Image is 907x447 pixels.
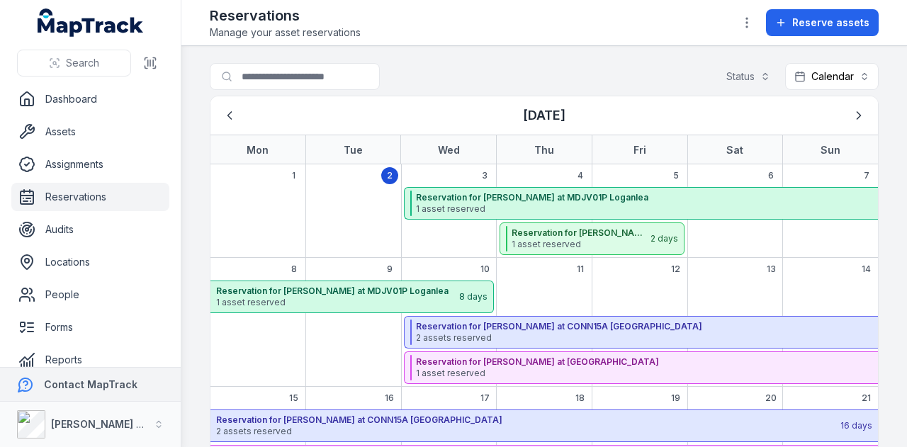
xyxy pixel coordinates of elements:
[673,170,679,181] span: 5
[44,378,137,390] strong: Contact MapTrack
[210,281,494,313] button: Reservation for [PERSON_NAME] at MDJV01P Loganlea1 asset reserved8 days
[210,409,878,442] button: Reservation for [PERSON_NAME] at CONN15A [GEOGRAPHIC_DATA]2 assets reserved16 days
[292,170,295,181] span: 1
[578,170,583,181] span: 4
[438,144,460,156] strong: Wed
[862,392,871,404] span: 21
[726,144,743,156] strong: Sat
[291,264,297,275] span: 8
[216,102,243,129] button: Previous
[523,106,565,125] h3: [DATE]
[289,392,298,404] span: 15
[210,6,361,26] h2: Reservations
[512,239,649,250] span: 1 asset reserved
[247,144,269,156] strong: Mon
[216,297,458,308] span: 1 asset reserved
[210,26,361,40] span: Manage your asset reservations
[11,313,169,341] a: Forms
[11,183,169,211] a: Reservations
[216,285,458,297] strong: Reservation for [PERSON_NAME] at MDJV01P Loganlea
[66,56,99,70] span: Search
[575,392,585,404] span: 18
[38,9,144,37] a: MapTrack
[482,170,488,181] span: 3
[671,264,680,275] span: 12
[11,281,169,309] a: People
[577,264,584,275] span: 11
[385,392,394,404] span: 16
[792,16,869,30] span: Reserve assets
[11,85,169,113] a: Dashboard
[17,50,131,77] button: Search
[845,102,872,129] button: Next
[480,264,490,275] span: 10
[387,170,393,181] span: 2
[11,248,169,276] a: Locations
[387,264,393,275] span: 9
[11,215,169,244] a: Audits
[768,170,774,181] span: 6
[785,63,879,90] button: Calendar
[512,227,649,239] strong: Reservation for [PERSON_NAME] at [GEOGRAPHIC_DATA] [STREET_ADDRESS]
[11,150,169,179] a: Assignments
[216,414,839,426] strong: Reservation for [PERSON_NAME] at CONN15A [GEOGRAPHIC_DATA]
[766,9,879,36] button: Reserve assets
[216,426,839,437] span: 2 assets reserved
[11,346,169,374] a: Reports
[480,392,490,404] span: 17
[11,118,169,146] a: Assets
[671,392,680,404] span: 19
[534,144,554,156] strong: Thu
[344,144,363,156] strong: Tue
[765,392,777,404] span: 20
[633,144,646,156] strong: Fri
[767,264,776,275] span: 13
[821,144,840,156] strong: Sun
[864,170,869,181] span: 7
[862,264,871,275] span: 14
[717,63,779,90] button: Status
[51,418,167,430] strong: [PERSON_NAME] Group
[500,222,685,255] button: Reservation for [PERSON_NAME] at [GEOGRAPHIC_DATA] [STREET_ADDRESS]1 asset reserved2 days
